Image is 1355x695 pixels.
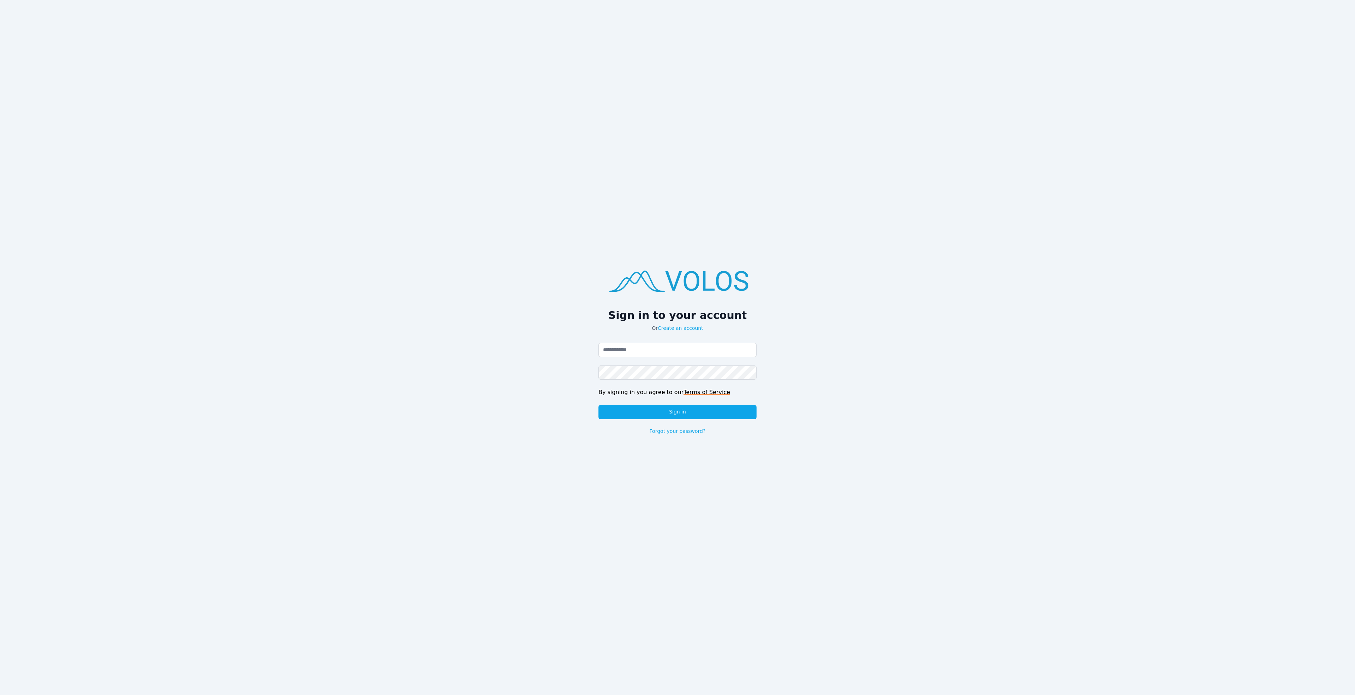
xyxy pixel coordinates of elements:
[658,325,703,331] a: Create an account
[650,428,706,435] a: Forgot your password?
[598,388,757,397] div: By signing in you agree to our
[598,405,757,419] button: Sign in
[598,260,757,300] img: logo.png
[598,325,757,332] p: Or
[598,309,757,322] h2: Sign in to your account
[683,389,730,395] a: Terms of Service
